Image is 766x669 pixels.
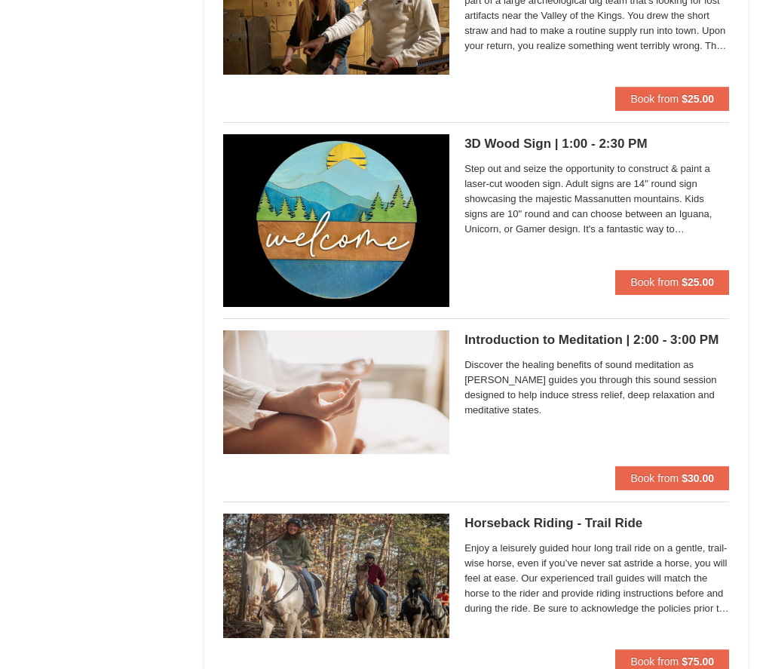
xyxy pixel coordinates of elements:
strong: $25.00 [682,94,714,106]
button: Book from $30.00 [615,467,729,491]
span: Book from [630,94,679,106]
span: Enjoy a leisurely guided hour long trail ride on a gentle, trail-wise horse, even if you’ve never... [464,542,729,617]
h5: Introduction to Meditation | 2:00 - 3:00 PM [464,333,729,348]
span: Book from [630,473,679,485]
h5: Horseback Riding - Trail Ride [464,517,729,532]
h5: 3D Wood Sign | 1:00 - 2:30 PM [464,137,729,152]
span: Book from [630,277,679,289]
button: Book from $25.00 [615,87,729,112]
img: 18871151-71-f4144550.png [223,135,449,308]
img: 18871151-47-855d39d5.jpg [223,331,449,455]
span: Step out and seize the opportunity to construct & paint a laser-cut wooden sign. Adult signs are ... [464,162,729,238]
span: Book from [630,656,679,668]
img: 21584748-79-4e8ac5ed.jpg [223,514,449,638]
strong: $75.00 [682,656,714,668]
button: Book from $25.00 [615,271,729,295]
span: Discover the healing benefits of sound meditation as [PERSON_NAME] guides you through this sound ... [464,358,729,419]
strong: $30.00 [682,473,714,485]
strong: $25.00 [682,277,714,289]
